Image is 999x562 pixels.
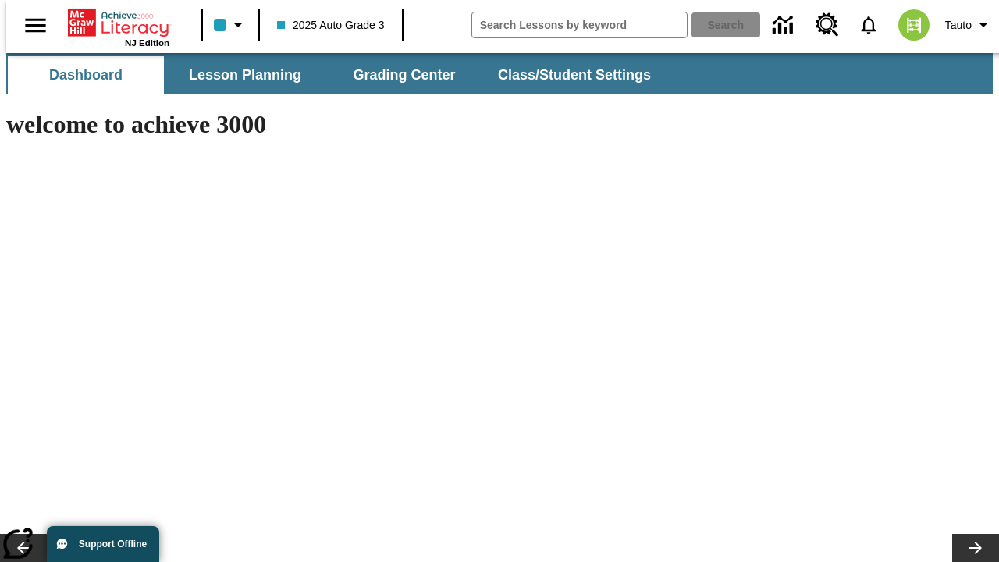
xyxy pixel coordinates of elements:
[68,7,169,38] a: Home
[952,534,999,562] button: Lesson carousel, Next
[889,5,939,45] button: Select a new avatar
[49,66,123,84] span: Dashboard
[6,53,993,94] div: SubNavbar
[945,17,972,34] span: Tauto
[68,5,169,48] div: Home
[208,11,254,39] button: Class color is light blue. Change class color
[6,110,681,139] h1: welcome to achieve 3000
[167,56,323,94] button: Lesson Planning
[6,56,665,94] div: SubNavbar
[485,56,663,94] button: Class/Student Settings
[8,56,164,94] button: Dashboard
[125,38,169,48] span: NJ Edition
[472,12,687,37] input: search field
[326,56,482,94] button: Grading Center
[939,11,999,39] button: Profile/Settings
[763,4,806,47] a: Data Center
[189,66,301,84] span: Lesson Planning
[848,5,889,45] a: Notifications
[277,17,385,34] span: 2025 Auto Grade 3
[79,539,147,550] span: Support Offline
[806,4,848,46] a: Resource Center, Will open in new tab
[47,526,159,562] button: Support Offline
[353,66,455,84] span: Grading Center
[12,2,59,48] button: Open side menu
[898,9,930,41] img: avatar image
[498,66,651,84] span: Class/Student Settings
